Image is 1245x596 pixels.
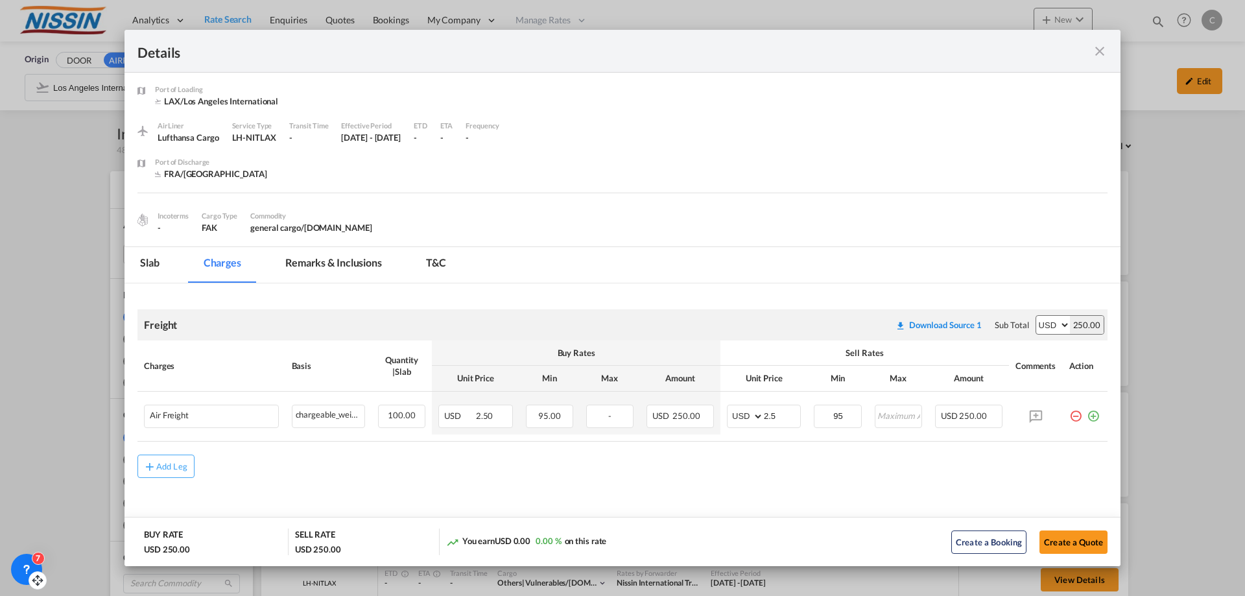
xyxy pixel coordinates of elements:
[495,536,530,546] span: USD 0.00
[995,319,1028,331] div: Sub Total
[124,247,475,283] md-pagination-wrapper: Use the left and right arrow keys to navigate between tabs
[1039,530,1108,554] button: Create a Quote
[124,247,175,283] md-tab-item: Slab
[295,529,335,543] div: SELL RATE
[1087,405,1100,418] md-icon: icon-plus-circle-outline green-400-fg
[158,210,189,222] div: Incoterms
[155,84,278,95] div: Port of Loading
[136,213,150,227] img: cargo.png
[951,530,1026,554] button: Create a Booking
[143,460,156,473] md-icon: icon-plus md-link-fg s20
[536,536,561,546] span: 0.00 %
[1063,340,1108,391] th: Action
[378,354,425,377] div: Quantity | Slab
[414,132,427,143] div: -
[446,536,459,549] md-icon: icon-trending-up
[341,120,401,132] div: Effective Period
[466,132,499,143] div: -
[889,320,988,330] div: Download original source rate sheet
[155,156,267,168] div: Port of Discharge
[672,411,700,421] span: 250.00
[720,366,807,391] th: Unit Price
[519,366,580,391] th: Min
[155,168,267,180] div: FRA/Frankfurt am Main International
[124,30,1120,566] md-dialog: Port of ...
[341,132,401,143] div: 30 Mar 2025 - 25 Oct 2025
[202,210,237,222] div: Cargo Type
[155,95,278,107] div: LAX/Los Angeles International
[538,411,561,421] span: 95.00
[959,411,986,421] span: 250.00
[414,120,427,132] div: ETD
[876,405,921,425] input: Maximum Amount
[144,543,190,555] div: USD 250.00
[909,320,982,330] div: Download Source 1
[292,405,364,422] div: chargeable_weight
[144,529,183,543] div: BUY RATE
[895,320,906,331] md-icon: icon-download
[466,120,499,132] div: Frequency
[815,405,860,425] input: Minimum Amount
[440,132,453,143] div: -
[188,247,257,283] md-tab-item: Charges
[232,120,276,132] div: Service Type
[440,120,453,132] div: ETA
[232,132,276,143] span: LH-NITLAX
[432,366,519,391] th: Unit Price
[868,366,929,391] th: Max
[889,313,988,337] button: Download original source rate sheet
[158,132,219,143] div: Lufthansa Cargo
[1009,340,1063,391] th: Comments
[144,318,177,332] div: Freight
[446,535,607,549] div: You earn on this rate
[1070,316,1104,334] div: 250.00
[158,222,189,233] div: -
[250,222,372,233] span: general cargo/[DOMAIN_NAME]
[640,366,720,391] th: Amount
[137,455,195,478] button: Add Leg
[608,411,611,421] span: -
[289,120,329,132] div: Transit Time
[652,411,671,421] span: USD
[929,366,1009,391] th: Amount
[410,247,462,283] md-tab-item: T&C
[137,43,1010,59] div: Details
[807,366,868,391] th: Min
[144,360,279,372] div: Charges
[250,210,372,222] div: Commodity
[202,222,237,233] div: FAK
[292,360,365,372] div: Basis
[270,247,397,283] md-tab-item: Remarks & Inclusions
[580,366,640,391] th: Max
[295,543,341,555] div: USD 250.00
[289,132,329,143] div: -
[438,347,714,359] div: Buy Rates
[150,411,189,420] div: Air Freight
[941,411,958,421] span: USD
[476,411,493,421] span: 2.50
[156,462,187,470] div: Add Leg
[1092,43,1108,59] md-icon: icon-close fg-AAA8AD m-0 cursor
[764,405,800,425] input: 2.5
[727,347,1002,359] div: Sell Rates
[388,410,415,420] span: 100.00
[444,411,474,421] span: USD
[895,320,982,330] div: Download original source rate sheet
[158,120,219,132] div: AirLiner
[1069,405,1082,418] md-icon: icon-minus-circle-outline red-400-fg pt-7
